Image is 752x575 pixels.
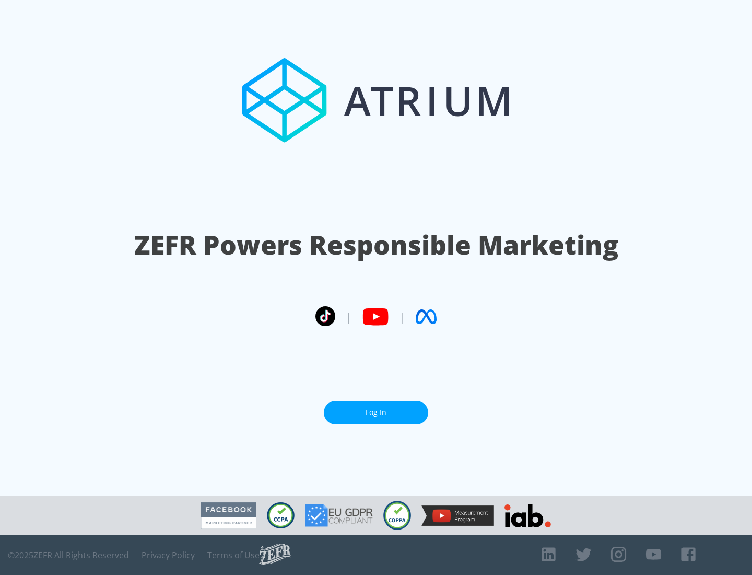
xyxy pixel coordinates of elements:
img: CCPA Compliant [267,502,295,528]
img: Facebook Marketing Partner [201,502,256,529]
a: Terms of Use [207,550,260,560]
a: Privacy Policy [142,550,195,560]
span: | [399,309,405,325]
img: COPPA Compliant [383,501,411,530]
img: YouTube Measurement Program [421,505,494,526]
span: | [346,309,352,325]
span: © 2025 ZEFR All Rights Reserved [8,550,129,560]
h1: ZEFR Powers Responsible Marketing [134,227,618,263]
img: IAB [504,504,551,527]
img: GDPR Compliant [305,504,373,527]
a: Log In [324,401,428,424]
